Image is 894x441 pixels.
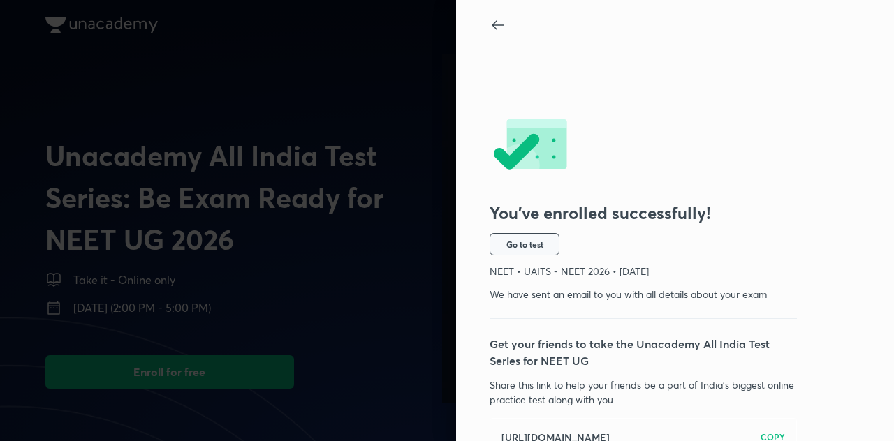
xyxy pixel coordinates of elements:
h3: You’ve enrolled successfully! [490,203,797,223]
img: - [490,119,569,172]
p: Share this link to help your friends be a part of India’s biggest online practice test along with... [490,378,797,407]
button: Go to test [490,233,559,255]
p: NEET • UAITS - NEET 2026 • [DATE] [490,264,797,278]
p: Get your friends to take the Unacademy All India Test Series for NEET UG [490,336,797,369]
p: We have sent an email to you with all details about your exam [490,287,797,301]
span: Go to test [506,239,543,250]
